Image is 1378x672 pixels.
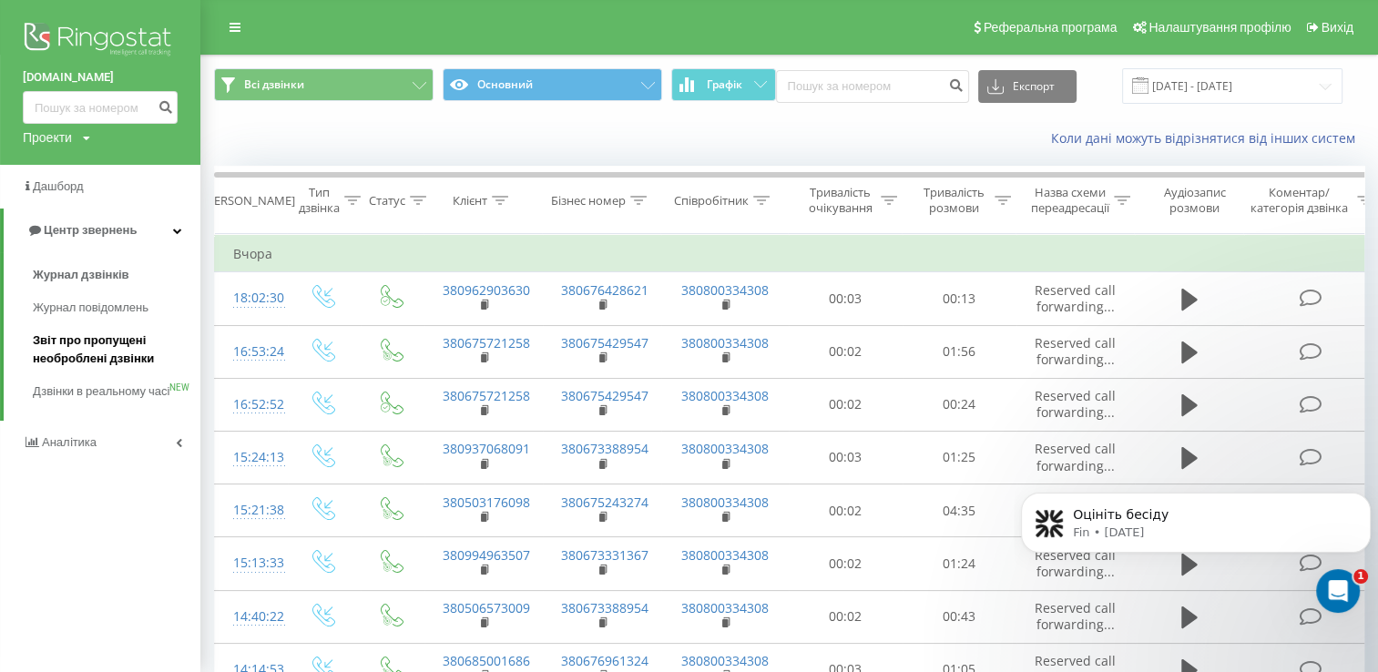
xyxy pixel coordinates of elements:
[561,546,648,564] a: 380673331367
[681,334,769,351] a: 380800334308
[33,382,169,401] span: Дзвінки в реальному часі
[903,590,1016,643] td: 00:43
[44,223,137,237] span: Центр звернень
[23,18,178,64] img: Ringostat logo
[903,484,1016,537] td: 04:35
[33,179,84,193] span: Дашборд
[233,280,270,316] div: 18:02:30
[443,652,530,669] a: 380685001686
[443,281,530,299] a: 380962903630
[443,494,530,511] a: 380503176098
[903,272,1016,325] td: 00:13
[33,291,200,324] a: Журнал повідомлень
[674,193,749,209] div: Співробітник
[1051,129,1364,147] a: Коли дані можуть відрізнятися вiд інших систем
[443,440,530,457] a: 380937068091
[789,431,903,484] td: 00:03
[789,272,903,325] td: 00:03
[33,375,200,408] a: Дзвінки в реальному часіNEW
[1246,185,1352,216] div: Коментар/категорія дзвінка
[233,493,270,528] div: 15:21:38
[789,325,903,378] td: 00:02
[443,68,662,101] button: Основний
[681,387,769,404] a: 380800334308
[23,91,178,124] input: Пошук за номером
[233,440,270,475] div: 15:24:13
[681,546,769,564] a: 380800334308
[4,209,200,252] a: Центр звернень
[1035,281,1116,315] span: Reserved call forwarding...
[443,387,530,404] a: 380675721258
[681,281,769,299] a: 380800334308
[903,537,1016,590] td: 01:24
[33,259,200,291] a: Журнал дзвінків
[1035,387,1116,421] span: Reserved call forwarding...
[33,331,191,368] span: Звіт про пропущені необроблені дзвінки
[681,494,769,511] a: 380800334308
[978,70,1077,103] button: Експорт
[681,652,769,669] a: 380800334308
[233,599,270,635] div: 14:40:22
[203,193,295,209] div: [PERSON_NAME]
[681,599,769,616] a: 380800334308
[1322,20,1353,35] span: Вихід
[903,325,1016,378] td: 01:56
[561,599,648,616] a: 380673388954
[903,378,1016,431] td: 00:24
[776,70,969,103] input: Пошук за номером
[369,193,405,209] div: Статус
[1150,185,1239,216] div: Аудіозапис розмови
[233,387,270,423] div: 16:52:52
[42,435,97,449] span: Аналiтика
[804,185,876,216] div: Тривалість очікування
[707,78,742,91] span: Графік
[561,387,648,404] a: 380675429547
[33,299,148,317] span: Журнал повідомлень
[789,484,903,537] td: 00:02
[681,440,769,457] a: 380800334308
[1031,185,1109,216] div: Назва схеми переадресації
[1035,334,1116,368] span: Reserved call forwarding...
[33,266,129,284] span: Журнал дзвінків
[1316,569,1360,613] iframe: Intercom live chat
[299,185,340,216] div: Тип дзвінка
[1353,569,1368,584] span: 1
[214,68,434,101] button: Всі дзвінки
[903,431,1016,484] td: 01:25
[561,334,648,351] a: 380675429547
[23,68,178,87] a: [DOMAIN_NAME]
[789,378,903,431] td: 00:02
[443,546,530,564] a: 380994963507
[984,20,1118,35] span: Реферальна програма
[561,281,648,299] a: 380676428621
[33,324,200,375] a: Звіт про пропущені необроблені дзвінки
[1035,440,1116,473] span: Reserved call forwarding...
[443,334,530,351] a: 380675721258
[789,590,903,643] td: 00:02
[453,193,487,209] div: Клієнт
[233,334,270,370] div: 16:53:24
[244,77,304,92] span: Всі дзвінки
[1148,20,1291,35] span: Налаштування профілю
[671,68,776,101] button: Графік
[561,440,648,457] a: 380673388954
[789,537,903,590] td: 00:02
[561,652,648,669] a: 380676961324
[918,185,990,216] div: Тривалість розмови
[551,193,626,209] div: Бізнес номер
[23,128,72,147] div: Проекти
[443,599,530,616] a: 380506573009
[1014,454,1378,623] iframe: Intercom notifications message
[233,545,270,581] div: 15:13:33
[561,494,648,511] a: 380675243274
